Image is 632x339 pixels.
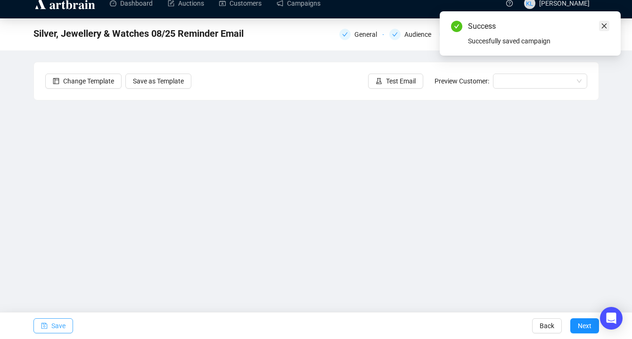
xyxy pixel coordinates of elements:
[570,318,599,333] button: Next
[599,21,609,31] a: Close
[540,313,554,339] span: Back
[354,29,383,40] div: General
[451,21,462,32] span: check-circle
[41,322,48,329] span: save
[368,74,423,89] button: Test Email
[63,76,114,86] span: Change Template
[600,307,623,330] div: Open Intercom Messenger
[125,74,191,89] button: Save as Template
[468,36,609,46] div: Succesfully saved campaign
[33,26,244,41] span: Silver, Jewellery & Watches 08/25 Reminder Email
[376,78,382,84] span: experiment
[392,32,398,37] span: check
[339,29,384,40] div: General
[468,21,609,32] div: Success
[133,76,184,86] span: Save as Template
[45,74,122,89] button: Change Template
[601,23,607,29] span: close
[532,318,562,333] button: Back
[435,77,489,85] span: Preview Customer:
[404,29,437,40] div: Audience
[578,313,591,339] span: Next
[389,29,434,40] div: Audience
[342,32,348,37] span: check
[53,78,59,84] span: layout
[33,318,73,333] button: Save
[386,76,416,86] span: Test Email
[51,313,66,339] span: Save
